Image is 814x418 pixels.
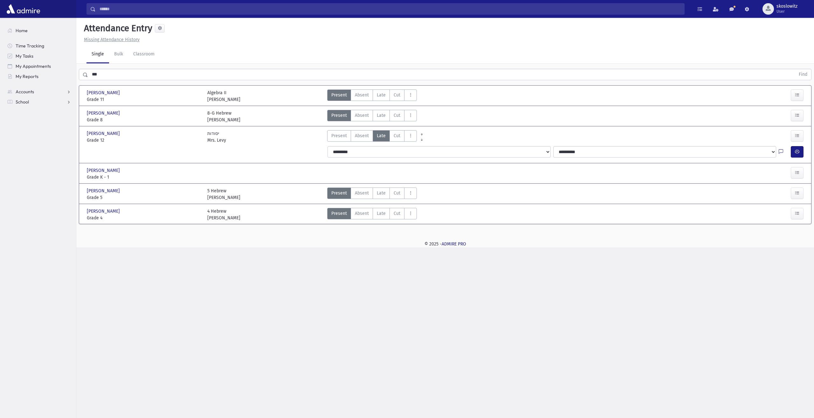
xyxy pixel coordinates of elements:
[87,130,121,137] span: [PERSON_NAME]
[3,97,76,107] a: School
[355,132,369,139] span: Absent
[207,89,240,103] div: Algebra II [PERSON_NAME]
[87,137,201,144] span: Grade 12
[331,112,347,119] span: Present
[3,25,76,36] a: Home
[81,37,140,42] a: Missing Attendance History
[327,130,417,144] div: AttTypes
[16,28,28,33] span: Home
[776,9,797,14] span: User
[394,132,400,139] span: Cut
[3,61,76,71] a: My Appointments
[355,92,369,98] span: Absent
[327,188,417,201] div: AttTypes
[16,53,33,59] span: My Tasks
[3,87,76,97] a: Accounts
[377,190,386,196] span: Late
[16,89,34,95] span: Accounts
[377,112,386,119] span: Late
[207,188,240,201] div: 5 Hebrew [PERSON_NAME]
[394,190,400,196] span: Cut
[87,89,121,96] span: [PERSON_NAME]
[87,117,201,123] span: Grade 8
[87,174,201,181] span: Grade K - 1
[327,89,417,103] div: AttTypes
[96,3,684,15] input: Search
[355,190,369,196] span: Absent
[394,92,400,98] span: Cut
[442,241,466,247] a: ADMIRE PRO
[394,112,400,119] span: Cut
[128,46,160,63] a: Classroom
[87,215,201,221] span: Grade 4
[81,23,152,34] h5: Attendance Entry
[16,74,38,79] span: My Reports
[16,99,29,105] span: School
[86,46,109,63] a: Single
[795,69,811,80] button: Find
[377,132,386,139] span: Late
[3,41,76,51] a: Time Tracking
[331,132,347,139] span: Present
[87,110,121,117] span: [PERSON_NAME]
[776,4,797,9] span: skoslowitz
[207,130,226,144] div: יסודות Mrs. Levy
[87,96,201,103] span: Grade 11
[84,37,140,42] u: Missing Attendance History
[87,208,121,215] span: [PERSON_NAME]
[327,208,417,221] div: AttTypes
[377,92,386,98] span: Late
[331,92,347,98] span: Present
[16,63,51,69] span: My Appointments
[87,194,201,201] span: Grade 5
[377,210,386,217] span: Late
[327,110,417,123] div: AttTypes
[109,46,128,63] a: Bulk
[87,188,121,194] span: [PERSON_NAME]
[331,210,347,217] span: Present
[87,167,121,174] span: [PERSON_NAME]
[3,51,76,61] a: My Tasks
[394,210,400,217] span: Cut
[331,190,347,196] span: Present
[3,71,76,81] a: My Reports
[355,112,369,119] span: Absent
[16,43,44,49] span: Time Tracking
[207,208,240,221] div: 4 Hebrew [PERSON_NAME]
[207,110,240,123] div: 8-G Hebrew [PERSON_NAME]
[355,210,369,217] span: Absent
[86,241,804,247] div: © 2025 -
[5,3,42,15] img: AdmirePro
